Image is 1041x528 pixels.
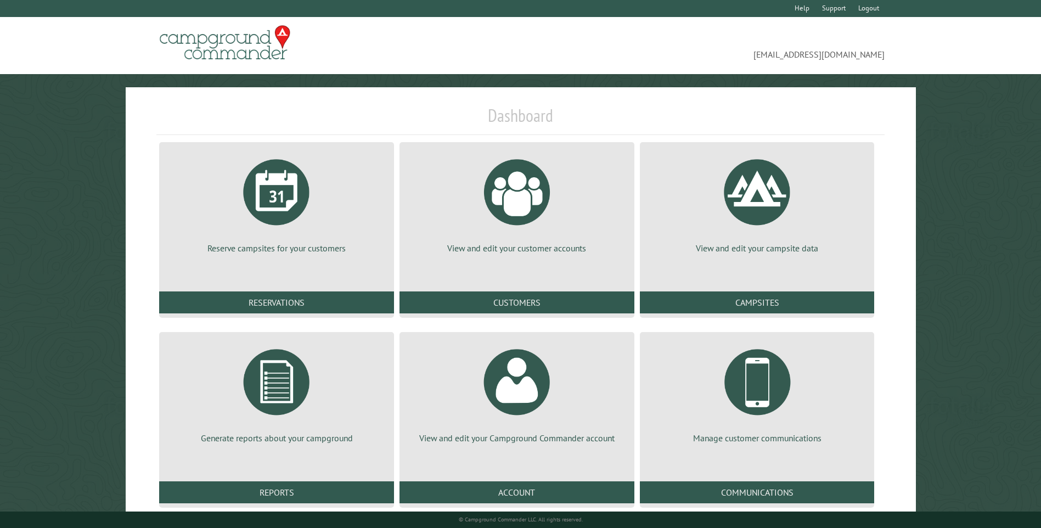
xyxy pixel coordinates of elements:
[413,151,621,254] a: View and edit your customer accounts
[399,481,634,503] a: Account
[653,341,862,444] a: Manage customer communications
[399,291,634,313] a: Customers
[521,30,885,61] span: [EMAIL_ADDRESS][DOMAIN_NAME]
[156,105,884,135] h1: Dashboard
[413,242,621,254] p: View and edit your customer accounts
[413,432,621,444] p: View and edit your Campground Commander account
[159,291,394,313] a: Reservations
[640,481,875,503] a: Communications
[172,341,381,444] a: Generate reports about your campground
[159,481,394,503] a: Reports
[653,242,862,254] p: View and edit your campsite data
[172,151,381,254] a: Reserve campsites for your customers
[653,151,862,254] a: View and edit your campsite data
[172,242,381,254] p: Reserve campsites for your customers
[413,341,621,444] a: View and edit your Campground Commander account
[459,516,583,523] small: © Campground Commander LLC. All rights reserved.
[172,432,381,444] p: Generate reports about your campground
[640,291,875,313] a: Campsites
[653,432,862,444] p: Manage customer communications
[156,21,294,64] img: Campground Commander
